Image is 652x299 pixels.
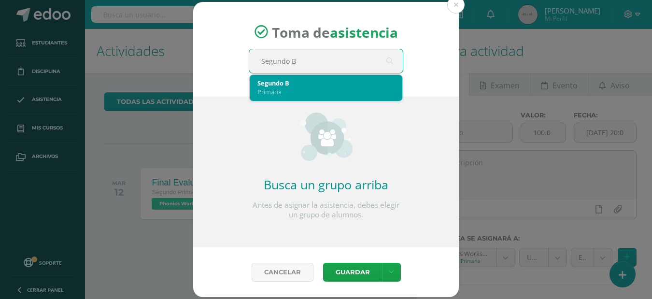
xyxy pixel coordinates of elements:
[300,113,353,161] img: groups_small.png
[249,176,403,193] h2: Busca un grupo arriba
[249,49,403,73] input: Busca un grado o sección aquí...
[323,263,382,282] button: Guardar
[330,23,398,41] strong: asistencia
[249,200,403,220] p: Antes de asignar la asistencia, debes elegir un grupo de alumnos.
[257,87,395,96] div: Primaria
[252,263,313,282] a: Cancelar
[272,23,398,41] span: Toma de
[257,79,395,87] div: Segundo B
